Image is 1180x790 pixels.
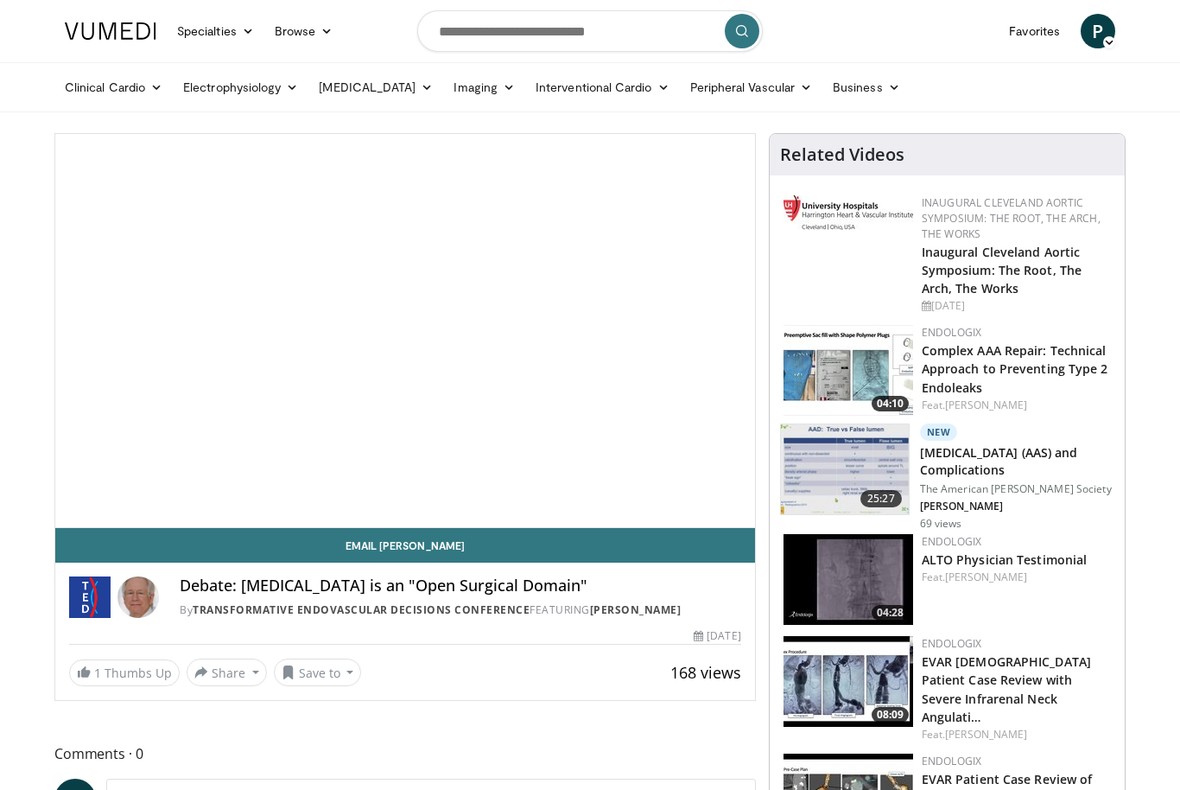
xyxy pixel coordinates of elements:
[167,14,264,48] a: Specialties
[822,70,910,105] a: Business
[417,10,763,52] input: Search topics, interventions
[872,396,909,411] span: 04:10
[780,144,904,165] h4: Related Videos
[922,636,982,651] a: Endologix
[443,70,525,105] a: Imaging
[55,134,755,528] video-js: Video Player
[783,636,913,727] a: 08:09
[920,517,962,531] p: 69 views
[187,659,267,686] button: Share
[308,70,443,105] a: [MEDICAL_DATA]
[193,602,530,617] a: Transformative Endovascular Decisions Conference
[872,707,909,723] span: 08:09
[54,742,756,765] span: Comments 0
[264,14,344,48] a: Browse
[94,665,101,681] span: 1
[922,570,1111,585] div: Feat.
[590,602,682,617] a: [PERSON_NAME]
[117,577,159,618] img: Avatar
[680,70,822,105] a: Peripheral Vascular
[1081,14,1115,48] a: P
[999,14,1070,48] a: Favorites
[920,424,958,441] p: New
[65,22,156,40] img: VuMedi Logo
[783,325,913,416] img: 12ab9fdc-99b8-47b8-93c3-9e9f58d793f2.150x105_q85_crop-smart_upscale.jpg
[922,653,1091,724] a: EVAR [DEMOGRAPHIC_DATA] Patient Case Review with Severe Infrarenal Neck Angulati…
[783,534,913,625] a: 04:28
[922,325,982,340] a: Endologix
[922,244,1082,296] a: Inaugural Cleveland Aortic Symposium: The Root, The Arch, The Works
[783,195,913,230] img: bda5e529-a0e2-472c-9a03-0f25eb80221d.jpg.150x105_q85_autocrop_double_scale_upscale_version-0.2.jpg
[922,398,1111,413] div: Feat.
[69,659,180,686] a: 1 Thumbs Up
[694,628,740,644] div: [DATE]
[69,577,111,618] img: Transformative Endovascular Decisions Conference
[780,424,1114,531] a: 25:27 New [MEDICAL_DATA] (AAS) and Complications The American [PERSON_NAME] Society [PERSON_NAME]...
[274,659,362,686] button: Save to
[945,727,1027,742] a: [PERSON_NAME]
[783,325,913,416] a: 04:10
[920,444,1114,479] h3: [MEDICAL_DATA] (AAS) and Complications
[525,70,680,105] a: Interventional Cardio
[173,70,308,105] a: Electrophysiology
[860,490,902,507] span: 25:27
[922,342,1108,395] a: Complex AAA Repair: Technical Approach to Preventing Type 2 Endoleaks
[920,500,1114,513] p: [PERSON_NAME]
[54,70,173,105] a: Clinical Cardio
[945,398,1027,412] a: [PERSON_NAME]
[55,528,755,563] a: Email [PERSON_NAME]
[922,298,1111,314] div: [DATE]
[922,727,1111,742] div: Feat.
[670,662,741,683] span: 168 views
[945,570,1027,584] a: [PERSON_NAME]
[922,551,1088,568] a: ALTO Physician Testimonial
[180,602,741,618] div: By FEATURING
[783,534,913,625] img: 13d0ebda-a674-44bd-964b-6e4d062923e0.150x105_q85_crop-smart_upscale.jpg
[922,534,982,549] a: Endologix
[872,605,909,621] span: 04:28
[922,754,982,768] a: Endologix
[920,482,1114,496] p: The American [PERSON_NAME] Society
[922,195,1101,241] a: Inaugural Cleveland Aortic Symposium: The Root, The Arch, The Works
[783,636,913,727] img: 67c1e0d2-072b-4cbe-8600-616308564143.150x105_q85_crop-smart_upscale.jpg
[180,577,741,596] h4: Debate: [MEDICAL_DATA] is an "Open Surgical Domain"
[781,424,909,514] img: 6ccc95e5-92fb-4556-ac88-59144b238c7c.150x105_q85_crop-smart_upscale.jpg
